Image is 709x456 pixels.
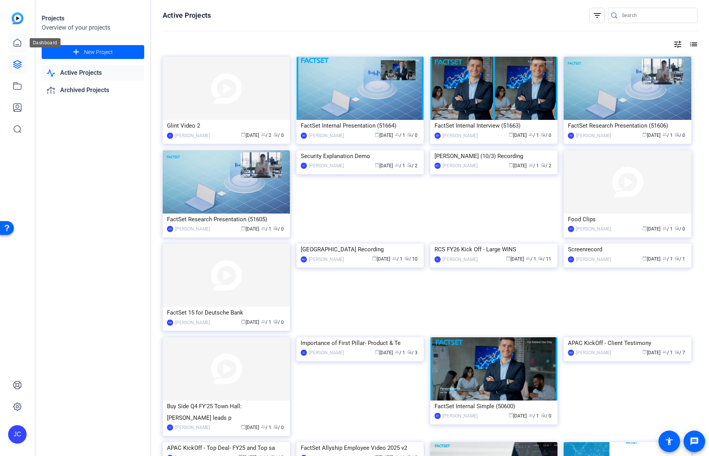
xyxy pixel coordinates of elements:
div: JC [167,133,173,139]
span: / 1 [662,226,673,232]
div: Dashboard [30,38,61,47]
span: / 7 [675,350,685,355]
span: calendar_today [509,163,513,167]
span: radio [541,163,546,167]
div: Importance of First Pillar- Product & Te [301,337,419,349]
span: / 2 [541,163,551,168]
span: group [529,413,533,417]
div: FactSet Internal Presentation (51664) [301,120,419,131]
div: [PERSON_NAME] [576,256,611,263]
div: [PERSON_NAME] [443,256,478,263]
span: [DATE] [372,256,390,262]
button: New Project [42,45,144,59]
div: Glint Video 2 [167,120,286,131]
span: [DATE] [241,226,259,232]
span: / 1 [395,350,405,355]
span: group [662,132,667,137]
div: FactSet Internal Interview (51663) [434,120,553,131]
span: group [526,256,530,261]
span: group [261,226,266,231]
div: [PERSON_NAME] [309,349,344,357]
span: [DATE] [642,256,660,262]
span: / 1 [675,256,685,262]
span: radio [273,226,278,231]
span: calendar_today [506,256,510,261]
div: KM [167,320,173,326]
span: [DATE] [375,163,393,168]
span: calendar_today [241,424,246,429]
span: radio [407,350,412,354]
span: [DATE] [509,133,527,138]
span: group [529,163,533,167]
span: group [392,256,397,261]
span: / 0 [541,413,551,419]
div: Projects [42,14,144,23]
span: group [662,256,667,261]
mat-icon: filter_list [593,11,602,20]
span: radio [404,256,409,261]
span: [DATE] [642,350,660,355]
span: group [395,163,399,167]
span: / 1 [529,413,539,419]
div: JC [301,163,307,169]
span: group [662,350,667,354]
span: / 11 [538,256,551,262]
span: group [662,226,667,231]
span: radio [538,256,543,261]
div: [PERSON_NAME] [175,424,210,431]
div: [PERSON_NAME] [309,256,344,263]
span: radio [273,424,278,429]
span: / 0 [273,425,284,430]
mat-icon: message [690,437,699,446]
span: New Project [84,48,113,56]
span: / 1 [395,133,405,138]
span: radio [675,350,679,354]
div: Food Clips [568,214,687,225]
div: [PERSON_NAME] [309,162,344,170]
span: / 0 [541,133,551,138]
div: JRF [167,226,173,232]
span: / 10 [404,256,418,262]
span: radio [407,163,412,167]
a: Archived Projects [42,82,144,98]
span: radio [675,226,679,231]
span: / 0 [273,320,284,325]
div: [PERSON_NAME] [443,132,478,140]
div: FactSet Internal Simple (50600) [434,400,553,412]
span: / 1 [261,226,271,232]
span: group [261,132,266,137]
span: / 0 [675,226,685,232]
span: / 1 [526,256,536,262]
span: [DATE] [375,350,393,355]
span: [DATE] [241,425,259,430]
div: Buy Side Q4 FY'25 Town Hall: [PERSON_NAME] leads p [167,400,286,424]
span: calendar_today [509,413,513,417]
div: FactSet 15 for Deutsche Bank [167,307,286,318]
span: / 1 [395,163,405,168]
span: / 3 [407,350,418,355]
span: / 1 [662,350,673,355]
span: [DATE] [241,320,259,325]
div: [PERSON_NAME] [576,132,611,140]
span: [DATE] [642,226,660,232]
div: Overview of your projects [42,23,144,32]
span: / 1 [529,163,539,168]
div: APAC KickOff - Client Testimony [568,337,687,349]
div: JC [301,350,307,356]
div: FactSet Allyship Employee Video 2025 v2 [301,442,419,454]
span: radio [541,413,546,417]
span: / 0 [407,133,418,138]
span: / 1 [392,256,402,262]
span: calendar_today [241,226,246,231]
div: APAC KickOff - Top Deal- FY25 and Top sa [167,442,286,454]
span: / 0 [675,133,685,138]
span: [DATE] [506,256,524,262]
span: calendar_today [375,163,379,167]
div: JC [434,256,441,262]
div: EY [568,226,574,232]
span: [DATE] [509,413,527,419]
div: Screenrecord [568,244,687,255]
span: calendar_today [375,350,379,354]
span: [DATE] [375,133,393,138]
div: [PERSON_NAME] [443,412,478,420]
